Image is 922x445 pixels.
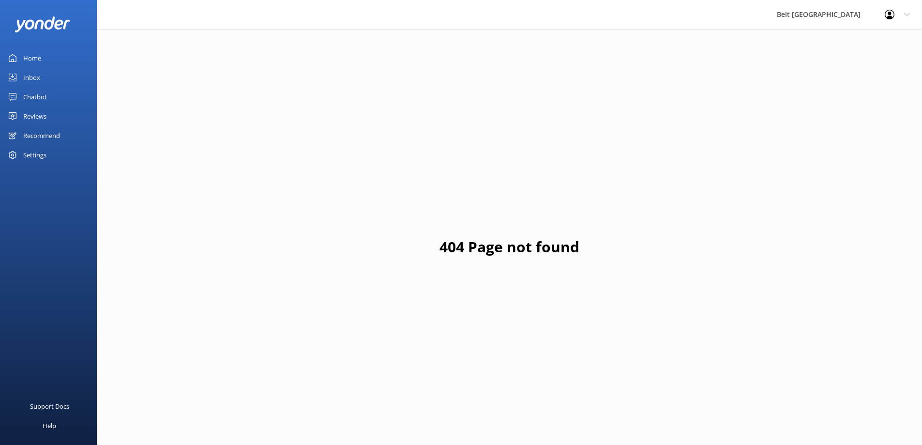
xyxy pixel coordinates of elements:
[23,48,41,68] div: Home
[43,416,56,435] div: Help
[30,397,69,416] div: Support Docs
[439,235,579,259] h1: 404 Page not found
[23,107,46,126] div: Reviews
[23,87,47,107] div: Chatbot
[23,145,46,165] div: Settings
[23,126,60,145] div: Recommend
[15,16,70,32] img: yonder-white-logo.png
[23,68,40,87] div: Inbox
